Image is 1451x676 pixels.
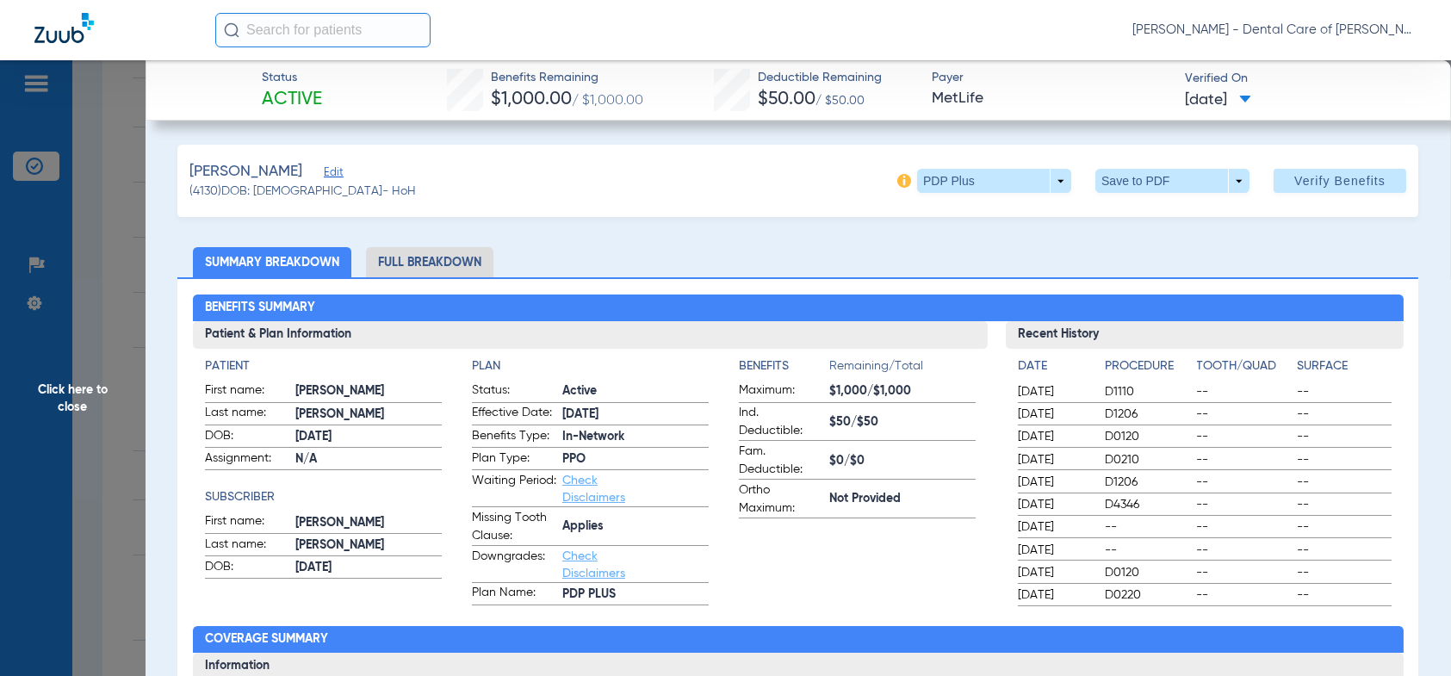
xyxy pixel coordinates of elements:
[1018,428,1090,445] span: [DATE]
[472,472,556,506] span: Waiting Period:
[1105,586,1191,604] span: D0220
[295,406,442,424] span: [PERSON_NAME]
[758,69,882,87] span: Deductible Remaining
[205,357,442,375] h4: Patient
[472,450,556,470] span: Plan Type:
[193,321,988,349] h3: Patient & Plan Information
[1294,174,1386,188] span: Verify Benefits
[1297,428,1392,445] span: --
[562,518,709,536] span: Applies
[324,166,339,183] span: Edit
[1197,357,1292,381] app-breakdown-title: Tooth/Quad
[917,169,1071,193] button: PDP Plus
[739,404,823,440] span: Ind. Deductible:
[215,13,431,47] input: Search for patients
[1018,564,1090,581] span: [DATE]
[562,474,625,504] a: Check Disclaimers
[1018,451,1090,468] span: [DATE]
[1105,451,1191,468] span: D0210
[829,452,976,470] span: $0/$0
[1105,383,1191,400] span: D1110
[205,558,289,579] span: DOB:
[739,443,823,479] span: Fam. Deductible:
[1297,383,1392,400] span: --
[1297,357,1392,381] app-breakdown-title: Surface
[193,626,1404,654] h2: Coverage Summary
[205,427,289,448] span: DOB:
[205,404,289,425] span: Last name:
[472,548,556,582] span: Downgrades:
[1018,586,1090,604] span: [DATE]
[562,550,625,580] a: Check Disclaimers
[1105,496,1191,513] span: D4346
[1197,406,1292,423] span: --
[205,536,289,556] span: Last name:
[1297,474,1392,491] span: --
[1105,542,1191,559] span: --
[1197,496,1292,513] span: --
[739,481,823,518] span: Ortho Maximum:
[1105,564,1191,581] span: D0120
[1185,70,1423,88] span: Verified On
[829,357,976,381] span: Remaining/Total
[472,357,709,375] app-breakdown-title: Plan
[1105,518,1191,536] span: --
[1297,518,1392,536] span: --
[815,95,865,107] span: / $50.00
[1297,542,1392,559] span: --
[472,584,556,605] span: Plan Name:
[1018,542,1090,559] span: [DATE]
[205,488,442,506] h4: Subscriber
[829,382,976,400] span: $1,000/$1,000
[932,69,1169,87] span: Payer
[1105,474,1191,491] span: D1206
[205,450,289,470] span: Assignment:
[1018,474,1090,491] span: [DATE]
[205,381,289,402] span: First name:
[472,404,556,425] span: Effective Date:
[1006,321,1404,349] h3: Recent History
[472,427,556,448] span: Benefits Type:
[739,357,829,381] app-breakdown-title: Benefits
[1297,564,1392,581] span: --
[205,512,289,533] span: First name:
[472,381,556,402] span: Status:
[562,382,709,400] span: Active
[1095,169,1249,193] button: Save to PDF
[1018,496,1090,513] span: [DATE]
[562,428,709,446] span: In-Network
[1297,406,1392,423] span: --
[1197,451,1292,468] span: --
[295,559,442,577] span: [DATE]
[739,381,823,402] span: Maximum:
[562,406,709,424] span: [DATE]
[295,536,442,555] span: [PERSON_NAME]
[262,69,322,87] span: Status
[1297,496,1392,513] span: --
[1297,357,1392,375] h4: Surface
[1197,518,1292,536] span: --
[1105,357,1191,375] h4: Procedure
[758,90,815,109] span: $50.00
[739,357,829,375] h4: Benefits
[1018,518,1090,536] span: [DATE]
[562,586,709,604] span: PDP PLUS
[1197,542,1292,559] span: --
[1197,586,1292,604] span: --
[829,490,976,508] span: Not Provided
[1018,406,1090,423] span: [DATE]
[366,247,493,277] li: Full Breakdown
[295,450,442,468] span: N/A
[262,88,322,112] span: Active
[1197,383,1292,400] span: --
[295,514,442,532] span: [PERSON_NAME]
[1197,564,1292,581] span: --
[1018,383,1090,400] span: [DATE]
[897,174,911,188] img: info-icon
[189,161,302,183] span: [PERSON_NAME]
[295,382,442,400] span: [PERSON_NAME]
[1105,406,1191,423] span: D1206
[224,22,239,38] img: Search Icon
[932,88,1169,109] span: MetLife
